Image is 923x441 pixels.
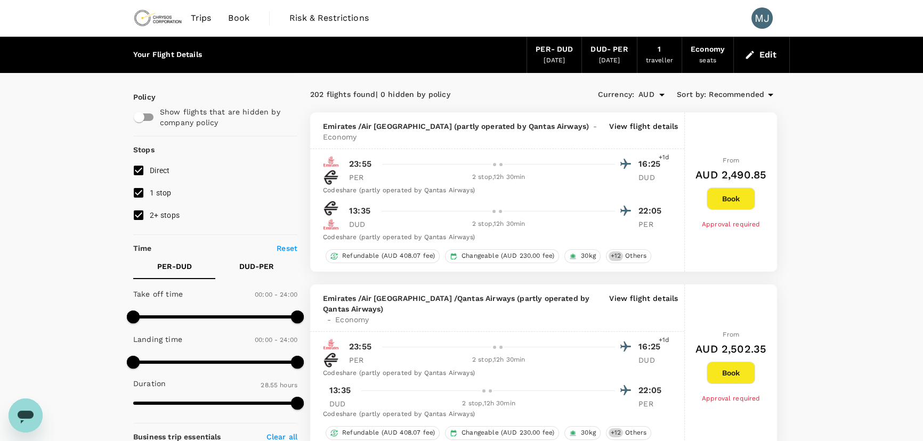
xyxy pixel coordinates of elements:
div: 202 flights found | 0 hidden by policy [310,89,544,101]
h6: AUD 2,490.85 [695,166,766,183]
span: Changeable (AUD 230.00 fee) [457,251,558,260]
div: MJ [751,7,773,29]
span: Sort by : [677,89,706,101]
p: 13:35 [329,384,351,397]
img: NZ [323,352,339,368]
p: Time [133,243,152,254]
span: - [323,314,335,325]
span: Refundable (AUD 408.07 fee) [338,251,439,260]
button: Open [654,87,669,102]
span: Others [621,428,651,437]
span: Others [621,251,651,260]
div: 2 stop , 12h 30min [382,172,615,183]
p: PER [349,355,376,365]
span: Refundable (AUD 408.07 fee) [338,428,439,437]
span: 00:00 - 24:00 [255,336,297,344]
p: PER [638,398,665,409]
span: 30kg [577,428,600,437]
div: +12Others [606,426,651,440]
span: - [589,121,601,132]
span: Emirates / Air [GEOGRAPHIC_DATA] / Qantas Airways (partly operated by Qantas Airways) [323,293,605,314]
span: From [723,157,739,164]
div: Codeshare (partly operated by Qantas Airways) [323,185,665,196]
span: Emirates / Air [GEOGRAPHIC_DATA] (partly operated by Qantas Airways) [323,121,589,132]
span: Trips [191,12,212,24]
p: Duration [133,378,166,389]
div: 30kg [564,249,601,263]
span: Economy [323,132,357,142]
img: EK [323,336,339,352]
p: Landing time [133,334,182,345]
span: +1d [659,335,669,346]
p: PER - DUD [157,261,192,272]
div: PER - DUD [536,44,573,55]
span: Changeable (AUD 230.00 fee) [457,428,558,437]
p: DUD - PER [239,261,274,272]
p: 23:55 [349,340,371,353]
span: 28.55 hours [261,381,297,389]
span: 1 stop [150,189,172,197]
div: Changeable (AUD 230.00 fee) [445,249,559,263]
span: 30kg [577,251,600,260]
div: Changeable (AUD 230.00 fee) [445,426,559,440]
div: 30kg [564,426,601,440]
span: 2+ stops [150,211,180,219]
div: Your Flight Details [133,49,202,61]
p: PER [349,172,376,183]
span: Book [228,12,249,24]
span: Currency : [598,89,634,101]
div: Codeshare (partly operated by Qantas Airways) [323,232,665,243]
div: 2 stop , 12h 30min [362,398,615,409]
img: EK [323,153,339,169]
span: +1d [659,152,669,163]
p: Take off time [133,289,183,299]
div: 2 stop , 12h 30min [382,219,615,230]
p: Reset [277,243,297,254]
p: 16:25 [638,158,665,170]
p: DUD [638,355,665,365]
div: DUD - PER [590,44,628,55]
img: Chrysos Corporation [133,6,182,30]
div: seats [699,55,716,66]
span: Recommended [709,89,764,101]
span: Economy [335,314,369,325]
p: View flight details [609,293,678,325]
p: DUD [329,398,356,409]
iframe: Button to launch messaging window [9,398,43,432]
p: DUD [638,172,665,183]
span: 00:00 - 24:00 [255,291,297,298]
div: Economy [691,44,725,55]
div: 2 stop , 12h 30min [382,355,615,365]
div: Codeshare (partly operated by Qantas Airways) [323,368,665,379]
div: Refundable (AUD 408.07 fee) [326,249,440,263]
div: 1 [658,44,661,55]
p: DUD [349,219,376,230]
h6: AUD 2,502.35 [695,340,766,357]
img: EK [323,216,339,232]
div: Codeshare (partly operated by Qantas Airways) [323,409,665,420]
div: traveller [646,55,673,66]
p: 13:35 [349,205,370,217]
p: 23:55 [349,158,371,170]
p: 22:05 [638,384,665,397]
img: NZ [323,200,339,216]
img: NZ [323,169,339,185]
p: View flight details [609,121,678,142]
span: + 12 [609,428,623,437]
strong: Stops [133,145,155,154]
div: Refundable (AUD 408.07 fee) [326,426,440,440]
button: Edit [742,46,781,63]
span: Risk & Restrictions [289,12,369,24]
p: Policy [133,92,143,102]
p: 22:05 [638,205,665,217]
span: + 12 [609,251,623,260]
button: Book [707,362,755,384]
strong: Business trip essentials [133,432,221,441]
p: PER [638,219,665,230]
span: From [723,331,739,338]
p: Show flights that are hidden by company policy [160,107,290,128]
span: Approval required [702,220,760,228]
span: Approval required [702,395,760,402]
span: Direct [150,166,170,175]
div: +12Others [606,249,651,263]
